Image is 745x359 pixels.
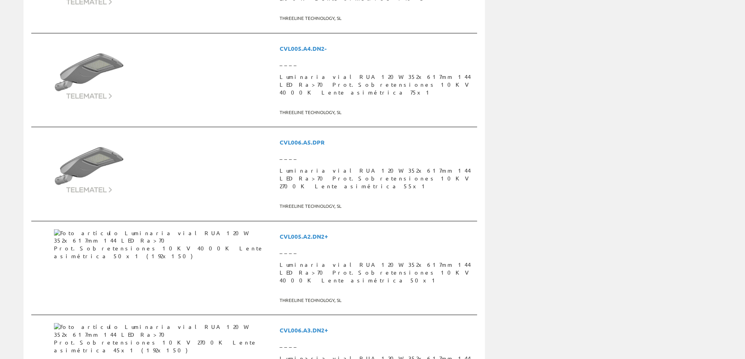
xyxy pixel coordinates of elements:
[280,229,474,244] span: CVL005.A2.DN2+
[280,258,474,288] span: Luminaria vial RUA 120W 352x617mm 144 LED Ra>70 Prot.Sobretensiones 10KV 4000K Lente asimétrica 50x1
[280,294,474,307] span: THREELINE TECHNOLOGY, SL
[280,12,474,25] span: THREELINE TECHNOLOGY, SL
[280,150,474,164] span: ____
[54,135,124,194] img: Foto artículo Luminaria vial RUA 120W 352x617mm 144 LED Ra>70 Prot.Sobretensiones 10KV 2700K Lent...
[280,135,474,150] span: CVL006.A5.DPR
[54,41,124,100] img: Foto artículo Luminaria vial RUA 120W 352x617mm 144 LED Ra>70 Prot.Sobretensiones 10KV 4000K Lent...
[280,56,474,70] span: ____
[280,70,474,100] span: Luminaria vial RUA 120W 352x617mm 144 LED Ra>70 Prot.Sobretensiones 10KV 4000K Lente asimétrica 75x1
[280,200,474,213] span: THREELINE TECHNOLOGY, SL
[280,41,474,56] span: CVL005.A4.DN2-
[54,323,273,354] img: Foto artículo Luminaria vial RUA 120W 352x617mm 144 LED Ra>70 Prot.Sobretensiones 10KV 2700K Lent...
[280,164,474,193] span: Luminaria vial RUA 120W 352x617mm 144 LED Ra>70 Prot.Sobretensiones 10KV 2700K Lente asimétrica 55x1
[280,244,474,258] span: ____
[54,229,273,261] img: Foto artículo Luminaria vial RUA 120W 352x617mm 144 LED Ra>70 Prot.Sobretensiones 10KV 4000K Lent...
[280,338,474,352] span: ____
[280,106,474,119] span: THREELINE TECHNOLOGY, SL
[280,323,474,338] span: CVL006.A3.DN2+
